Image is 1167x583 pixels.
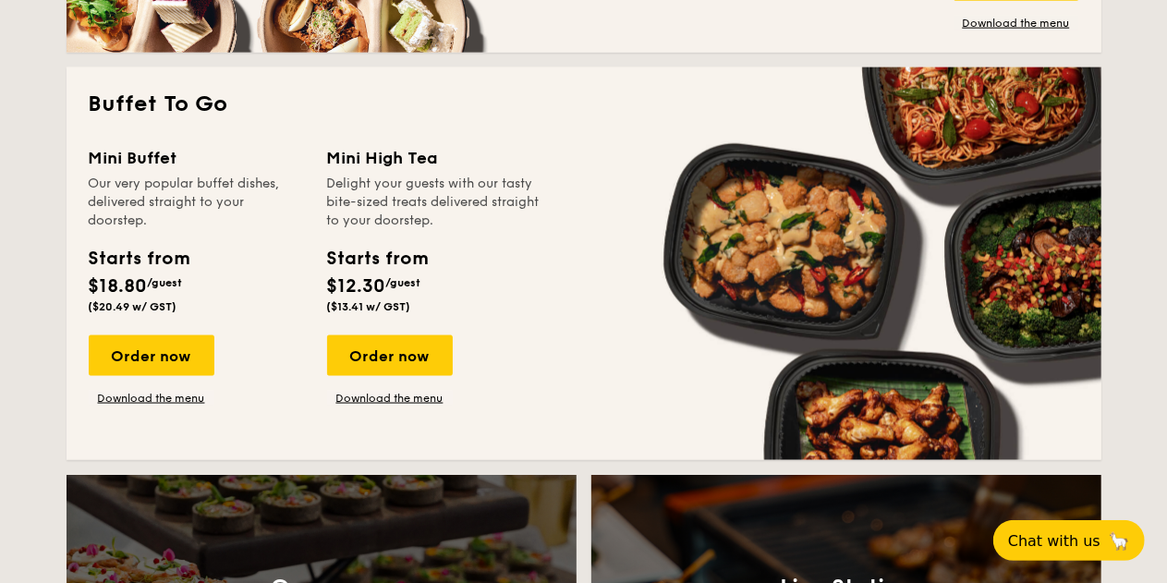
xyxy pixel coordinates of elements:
span: ($20.49 w/ GST) [89,300,177,313]
div: Delight your guests with our tasty bite-sized treats delivered straight to your doorstep. [327,175,543,230]
span: Chat with us [1008,532,1100,550]
span: $18.80 [89,275,148,298]
div: Starts from [327,245,428,273]
div: Order now [327,335,453,376]
div: Order now [89,335,214,376]
div: Mini Buffet [89,145,305,171]
a: Download the menu [89,391,214,406]
a: Download the menu [327,391,453,406]
span: 🦙 [1108,530,1130,552]
span: /guest [386,276,421,289]
div: Mini High Tea [327,145,543,171]
div: Our very popular buffet dishes, delivered straight to your doorstep. [89,175,305,230]
h2: Buffet To Go [89,90,1079,119]
a: Download the menu [954,16,1079,30]
button: Chat with us🦙 [993,520,1145,561]
div: Starts from [89,245,189,273]
span: /guest [148,276,183,289]
span: ($13.41 w/ GST) [327,300,411,313]
span: $12.30 [327,275,386,298]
